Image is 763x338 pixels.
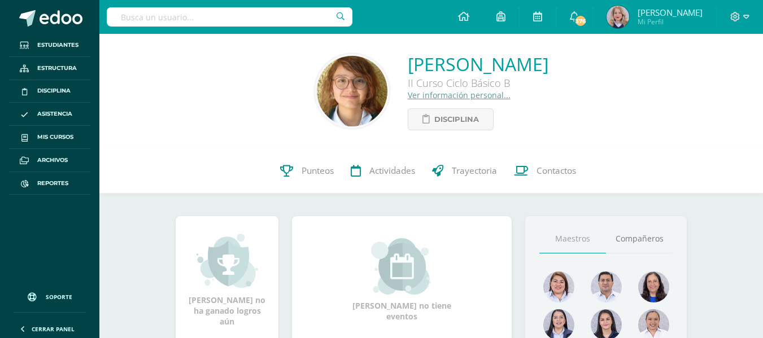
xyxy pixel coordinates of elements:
img: 89f2e03b1d2a82a6f74aee9c16210f7b.png [317,56,387,126]
span: Estudiantes [37,41,79,50]
img: 4aef44b995f79eb6d25e8fea3fba8193.png [638,271,669,302]
a: Contactos [505,148,585,194]
span: [PERSON_NAME] [638,7,703,18]
div: II Curso Ciclo Básico B [408,76,548,90]
span: Punteos [302,165,334,177]
img: achievement_small.png [197,232,258,289]
a: Estructura [9,57,90,80]
span: Disciplina [434,109,479,130]
a: Punteos [272,148,342,194]
a: Mis cursos [9,126,90,149]
span: Estructura [37,64,77,73]
a: Reportes [9,172,90,195]
span: Disciplina [37,86,71,95]
input: Busca un usuario... [107,7,352,27]
span: Asistencia [37,109,72,118]
span: Cerrar panel [32,325,75,333]
a: Disciplina [9,80,90,103]
a: Trayectoria [424,148,505,194]
span: Reportes [37,179,68,188]
span: Soporte [46,293,72,301]
span: Trayectoria [452,165,497,177]
span: Actividades [369,165,415,177]
span: Mis cursos [37,133,73,142]
a: Ver información personal... [408,90,511,100]
div: [PERSON_NAME] no ha ganado logros aún [187,232,267,327]
a: Asistencia [9,103,90,126]
a: Disciplina [408,108,494,130]
div: [PERSON_NAME] no tiene eventos [346,238,459,322]
img: 9a0812c6f881ddad7942b4244ed4a083.png [591,271,622,302]
a: [PERSON_NAME] [408,52,548,76]
a: Soporte [14,282,86,309]
a: Estudiantes [9,34,90,57]
span: Mi Perfil [638,17,703,27]
span: Contactos [537,165,576,177]
img: event_small.png [371,238,433,295]
a: Compañeros [606,225,673,253]
a: Actividades [342,148,424,194]
a: Archivos [9,149,90,172]
img: 915cdc7588786fd8223dd02568f7fda0.png [543,271,574,302]
span: Archivos [37,156,68,165]
a: Maestros [539,225,606,253]
span: 376 [574,15,587,27]
img: 93377adddd9ef611e210f3399aac401b.png [607,6,629,28]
